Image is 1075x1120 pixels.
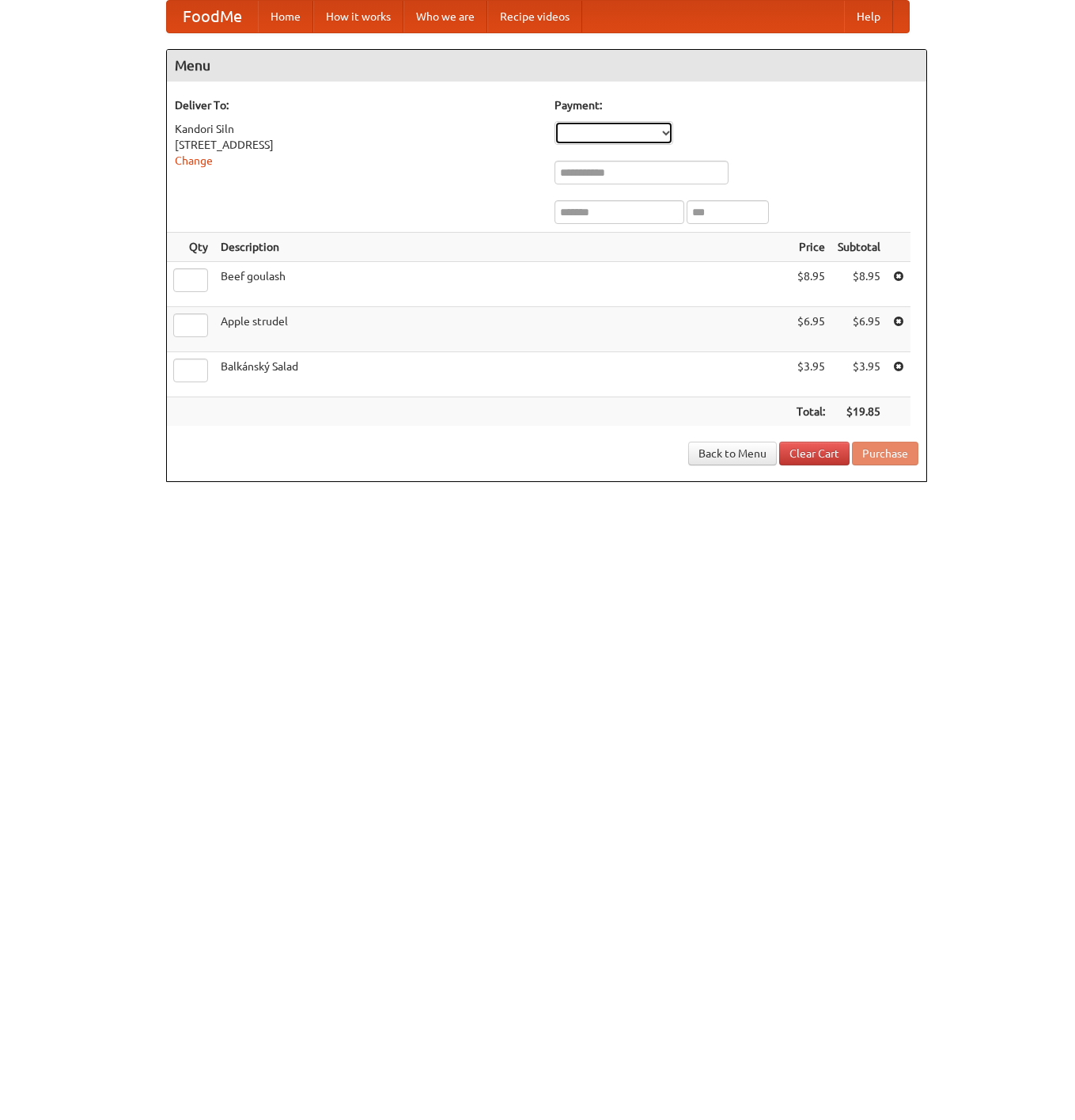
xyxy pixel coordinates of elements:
td: Balkánský Salad [214,352,790,397]
td: Beef goulash [214,262,790,307]
a: Help [844,1,893,32]
a: Clear Cart [779,442,850,465]
a: Back to Menu [688,442,777,465]
th: $19.85 [831,397,887,427]
th: Price [790,233,831,262]
td: $8.95 [790,262,831,307]
button: Purchase [852,442,918,465]
td: $3.95 [790,352,831,397]
td: $8.95 [831,262,887,307]
a: FoodMe [167,1,258,32]
h5: Payment: [555,97,918,113]
th: Description [214,233,790,262]
td: $6.95 [831,307,887,352]
th: Total: [790,397,831,427]
td: $6.95 [790,307,831,352]
a: Home [258,1,313,32]
a: Who we are [403,1,487,32]
td: Apple strudel [214,307,790,352]
td: $3.95 [831,352,887,397]
h4: Menu [167,50,926,82]
th: Qty [167,233,214,262]
a: Recipe videos [487,1,582,32]
a: How it works [313,1,403,32]
div: Kandori Siln [175,121,539,137]
h5: Deliver To: [175,97,539,113]
div: [STREET_ADDRESS] [175,137,539,153]
a: Change [175,154,213,167]
th: Subtotal [831,233,887,262]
